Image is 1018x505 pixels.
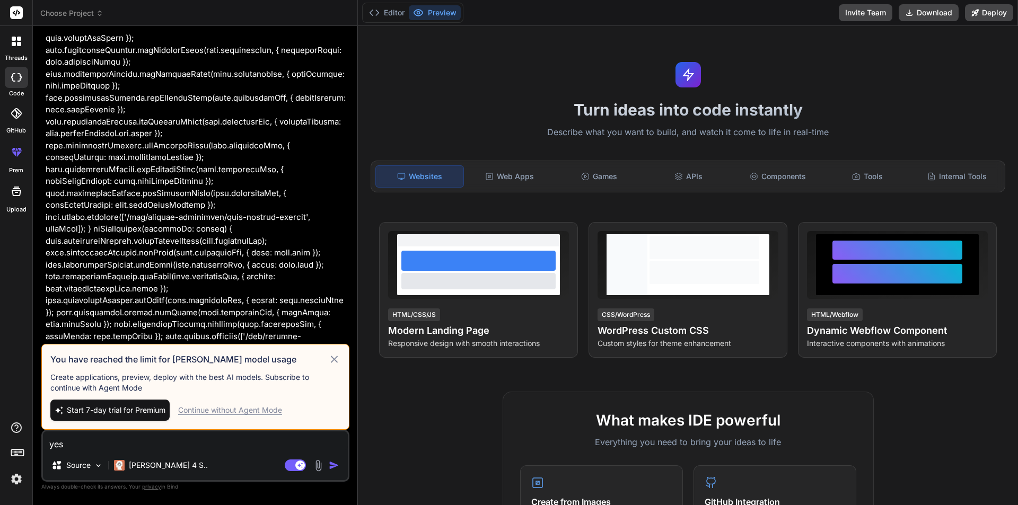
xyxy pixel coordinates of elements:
h4: Modern Landing Page [388,323,569,338]
p: Create applications, preview, deploy with the best AI models. Subscribe to continue with Agent Mode [50,372,340,393]
label: code [9,89,24,98]
p: Everything you need to bring your ideas to life [520,436,856,448]
button: Start 7-day trial for Premium [50,400,170,421]
p: Interactive components with animations [807,338,988,349]
div: CSS/WordPress [598,308,654,321]
h3: You have reached the limit for [PERSON_NAME] model usage [50,353,328,366]
label: Upload [6,205,27,214]
img: settings [7,470,25,488]
div: Components [734,165,822,188]
h1: Turn ideas into code instantly [364,100,1012,119]
div: Tools [824,165,911,188]
label: prem [9,166,23,175]
img: icon [329,460,339,471]
p: Source [66,460,91,471]
button: Invite Team [839,4,892,21]
div: Internal Tools [913,165,1001,188]
div: Web Apps [466,165,554,188]
button: Download [899,4,959,21]
span: Start 7-day trial for Premium [67,405,165,415]
p: Describe what you want to build, and watch it come to life in real-time [364,126,1012,139]
h4: Dynamic Webflow Component [807,323,988,338]
span: privacy [142,483,161,490]
div: Websites [375,165,464,188]
h4: WordPress Custom CSS [598,323,778,338]
div: HTML/Webflow [807,308,863,321]
img: attachment [312,459,324,472]
label: GitHub [6,126,26,135]
label: threads [5,54,28,63]
h2: What makes IDE powerful [520,409,856,431]
p: Custom styles for theme enhancement [598,338,778,349]
div: APIs [645,165,732,188]
button: Deploy [965,4,1013,21]
button: Preview [409,5,461,20]
img: Claude 4 Sonnet [114,460,125,471]
div: Continue without Agent Mode [178,405,282,415]
button: Editor [365,5,409,20]
textarea: yes [43,431,348,450]
img: Pick Models [94,461,103,470]
p: Responsive design with smooth interactions [388,338,569,349]
div: HTML/CSS/JS [388,308,440,321]
div: Games [556,165,643,188]
span: Choose Project [40,8,103,19]
p: Always double-check its answers. Your in Bind [41,482,349,492]
p: [PERSON_NAME] 4 S.. [129,460,208,471]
